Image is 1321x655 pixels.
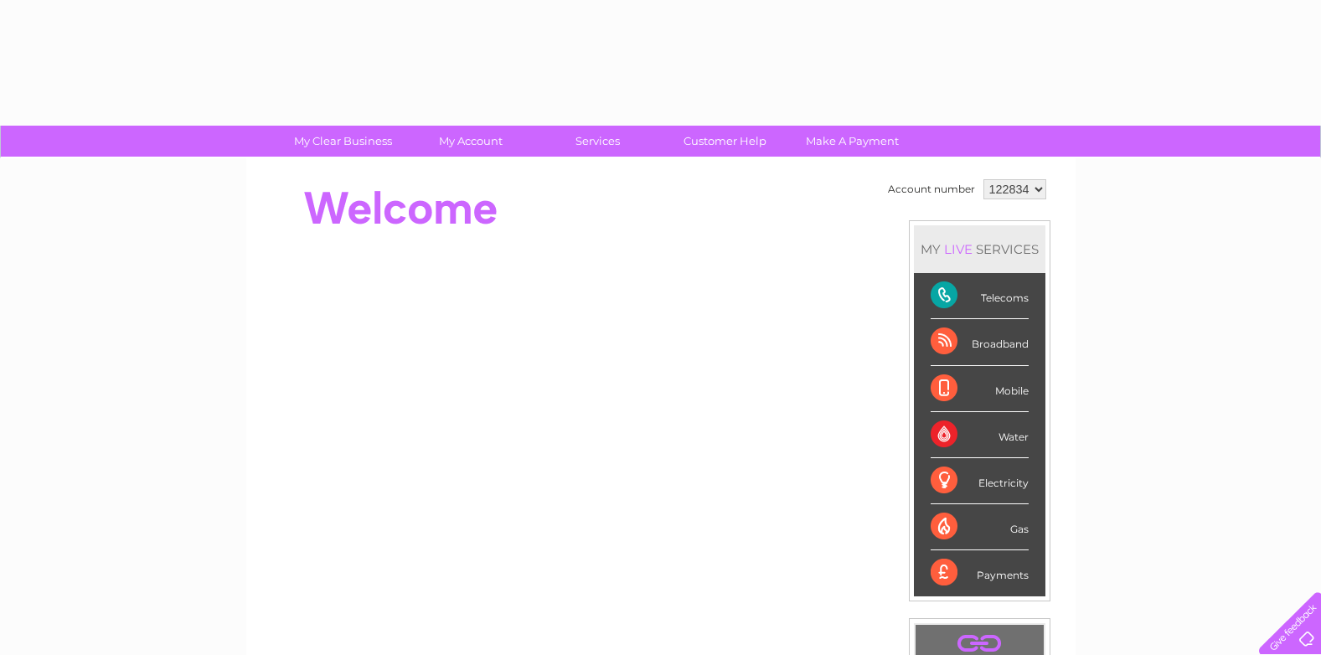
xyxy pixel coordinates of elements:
a: Make A Payment [783,126,921,157]
div: Gas [931,504,1029,550]
a: My Account [401,126,539,157]
a: Customer Help [656,126,794,157]
a: Services [529,126,667,157]
div: Mobile [931,366,1029,412]
div: LIVE [941,241,976,257]
div: Payments [931,550,1029,596]
div: Electricity [931,458,1029,504]
td: Account number [884,175,979,204]
div: Telecoms [931,273,1029,319]
div: Water [931,412,1029,458]
div: MY SERVICES [914,225,1045,273]
div: Broadband [931,319,1029,365]
a: My Clear Business [274,126,412,157]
